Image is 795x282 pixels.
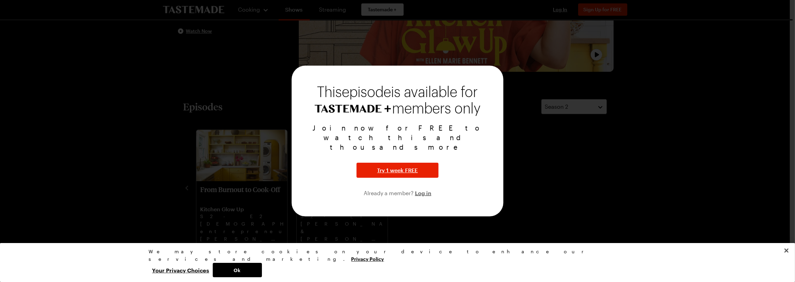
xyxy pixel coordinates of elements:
div: We may store cookies on your device to enhance our services and marketing. [149,248,641,263]
img: Tastemade+ [315,105,391,113]
p: Join now for FREE to watch this and thousands more [300,123,495,152]
div: Privacy [149,248,641,277]
button: Ok [213,263,262,277]
span: Try 1 week FREE [377,166,418,174]
button: Close [779,243,794,258]
button: Your Privacy Choices [149,263,213,277]
button: Try 1 week FREE [357,163,438,178]
a: More information about your privacy, opens in a new tab [351,255,384,262]
span: Already a member? [364,190,415,196]
span: This episode is available for [317,85,478,99]
button: Log in [415,189,431,197]
span: members only [392,101,481,116]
